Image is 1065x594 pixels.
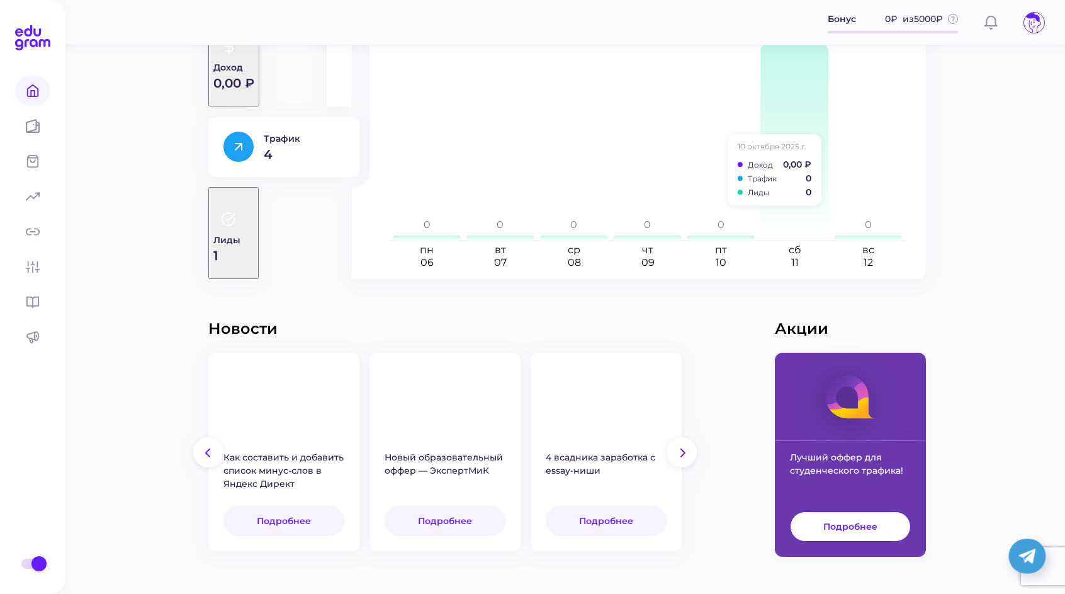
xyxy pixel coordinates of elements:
div: 4 всадника заработка с essay-ниши [531,441,682,506]
button: Доход0,00 ₽ [208,14,259,106]
tspan: 0 [865,219,872,231]
button: Трафик4 [208,117,359,177]
div: Акции [775,319,926,338]
text: 08 [568,256,581,268]
text: чт [642,244,653,256]
span: Бонус [828,12,856,26]
text: 09 [641,256,655,268]
a: Подробнее [790,511,911,542]
tspan: 0 [718,219,724,231]
p: Лиды [213,234,254,246]
text: вс [862,244,874,256]
text: 10 [716,256,726,268]
text: 07 [494,256,507,268]
text: 11 [791,256,799,268]
div: Новый образовательный оффер — ЭкспертМиК [369,441,521,506]
p: 4 [264,148,344,161]
text: ср [568,244,580,256]
text: сб [789,244,801,256]
tspan: 0 [424,219,431,231]
button: Лиды1 [208,187,259,279]
text: пт [715,244,727,256]
text: вт [495,244,506,256]
p: 1 [213,249,254,262]
p: Лучший оффер для студенческого трафика! [775,441,926,511]
p: Трафик [264,133,344,144]
div: Как составить и добавить список минус-слов в Яндекс Директ [208,441,359,506]
p: Доход [213,62,254,73]
a: Подробнее [546,506,667,536]
p: 0,00 ₽ [213,77,254,89]
span: Подробнее [579,515,633,527]
a: Подробнее [385,506,505,536]
tspan: 0 [570,219,577,231]
a: Подробнее [223,506,344,536]
span: Подробнее [418,515,472,527]
text: 12 [864,256,873,268]
span: 0 ₽ из 5000 ₽ [885,12,943,26]
text: пн [420,244,434,256]
span: Подробнее [257,515,311,527]
text: 06 [420,256,434,268]
div: Новости [208,319,775,338]
span: Подробнее [823,521,877,532]
tspan: 0 [644,219,651,231]
tspan: 0 [497,219,504,231]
